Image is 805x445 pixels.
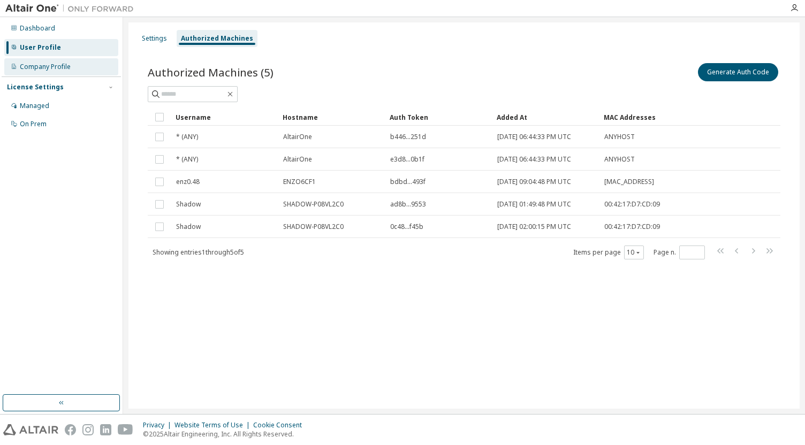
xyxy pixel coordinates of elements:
div: Added At [497,109,595,126]
span: [MAC_ADDRESS] [604,178,654,186]
span: [DATE] 09:04:48 PM UTC [497,178,571,186]
span: 00:42:17:D7:CD:09 [604,200,660,209]
img: youtube.svg [118,424,133,435]
img: linkedin.svg [100,424,111,435]
span: b446...251d [390,133,426,141]
img: Altair One [5,3,139,14]
span: [DATE] 06:44:33 PM UTC [497,155,571,164]
span: 00:42:17:D7:CD:09 [604,223,660,231]
button: Generate Auth Code [698,63,778,81]
div: Company Profile [20,63,71,71]
span: Showing entries 1 through 5 of 5 [153,248,244,257]
span: Page n. [654,245,705,259]
span: enz0.48 [176,178,200,186]
span: [DATE] 02:00:15 PM UTC [497,223,571,231]
div: License Settings [7,83,64,91]
div: On Prem [20,120,47,128]
div: Website Terms of Use [174,421,253,429]
span: 0c48...f45b [390,223,423,231]
img: facebook.svg [65,424,76,435]
span: SHADOW-P08VL2C0 [283,200,344,209]
div: Dashboard [20,24,55,33]
span: ANYHOST [604,155,635,164]
span: ENZO6CF1 [283,178,316,186]
span: [DATE] 01:49:48 PM UTC [497,200,571,209]
div: Username [176,109,274,126]
p: © 2025 Altair Engineering, Inc. All Rights Reserved. [143,429,308,439]
span: e3d8...0b1f [390,155,424,164]
div: Hostname [283,109,381,126]
div: Managed [20,102,49,110]
div: Privacy [143,421,174,429]
span: ad8b...9553 [390,200,426,209]
span: Shadow [176,223,201,231]
div: User Profile [20,43,61,52]
span: * (ANY) [176,133,198,141]
div: Authorized Machines [181,34,253,43]
div: Cookie Consent [253,421,308,429]
span: AltairOne [283,155,312,164]
div: Settings [142,34,167,43]
span: ANYHOST [604,133,635,141]
span: Items per page [573,245,644,259]
span: bdbd...493f [390,178,426,186]
span: SHADOW-P08VL2C0 [283,223,344,231]
span: Shadow [176,200,201,209]
span: * (ANY) [176,155,198,164]
span: AltairOne [283,133,312,141]
div: MAC Addresses [604,109,668,126]
span: Authorized Machines (5) [148,65,274,80]
div: Auth Token [390,109,488,126]
img: altair_logo.svg [3,424,58,435]
button: 10 [627,248,641,257]
img: instagram.svg [82,424,94,435]
span: [DATE] 06:44:33 PM UTC [497,133,571,141]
